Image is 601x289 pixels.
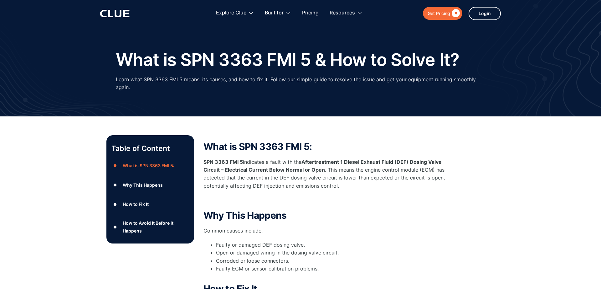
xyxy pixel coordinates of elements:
[111,222,119,232] div: ●
[216,3,254,23] div: Explore Clue
[111,161,119,170] div: ●
[216,249,454,257] li: Open or damaged wiring in the dosing valve circuit.
[216,3,246,23] div: Explore Clue
[203,158,454,190] p: indicates a fault with the . This means the engine control module (ECM) has detected that the cur...
[265,3,284,23] div: Built for
[265,3,291,23] div: Built for
[330,3,355,23] div: Resources
[423,7,462,20] a: Get Pricing
[111,180,189,190] a: ●Why This Happens
[111,219,189,235] a: ●How to Avoid It Before It Happens
[428,9,450,17] div: Get Pricing
[203,210,287,221] strong: Why This Happens
[203,141,312,152] strong: What is SPN 3363 FMI 5:
[123,200,149,208] div: How to Fix It
[216,241,454,249] li: Faulty or damaged DEF dosing valve.
[302,3,319,23] a: Pricing
[111,180,119,190] div: ●
[450,9,460,17] div: 
[203,227,454,235] p: Common causes include:
[203,196,454,204] p: ‍
[123,162,174,169] div: What is SPN 3363 FMI 5:
[203,159,243,165] strong: SPN 3363 FMI 5
[330,3,362,23] div: Resources
[216,265,454,281] li: Faulty ECM or sensor calibration problems.
[116,50,459,69] h1: What is SPN 3363 FMI 5 & How to Solve It?
[123,219,189,235] div: How to Avoid It Before It Happens
[111,143,189,153] p: Table of Content
[123,181,163,189] div: Why This Happens
[111,200,189,209] a: ●How to Fix It
[203,159,442,173] strong: Aftertreatment 1 Diesel Exhaust Fluid (DEF) Dosing Valve Circuit – Electrical Current Below Norma...
[469,7,501,20] a: Login
[111,200,119,209] div: ●
[216,257,454,265] li: Corroded or loose connectors.
[111,161,189,170] a: ●What is SPN 3363 FMI 5:
[116,76,485,91] p: Learn what SPN 3363 FMI 5 means, its causes, and how to fix it. Follow our simple guide to resolv...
